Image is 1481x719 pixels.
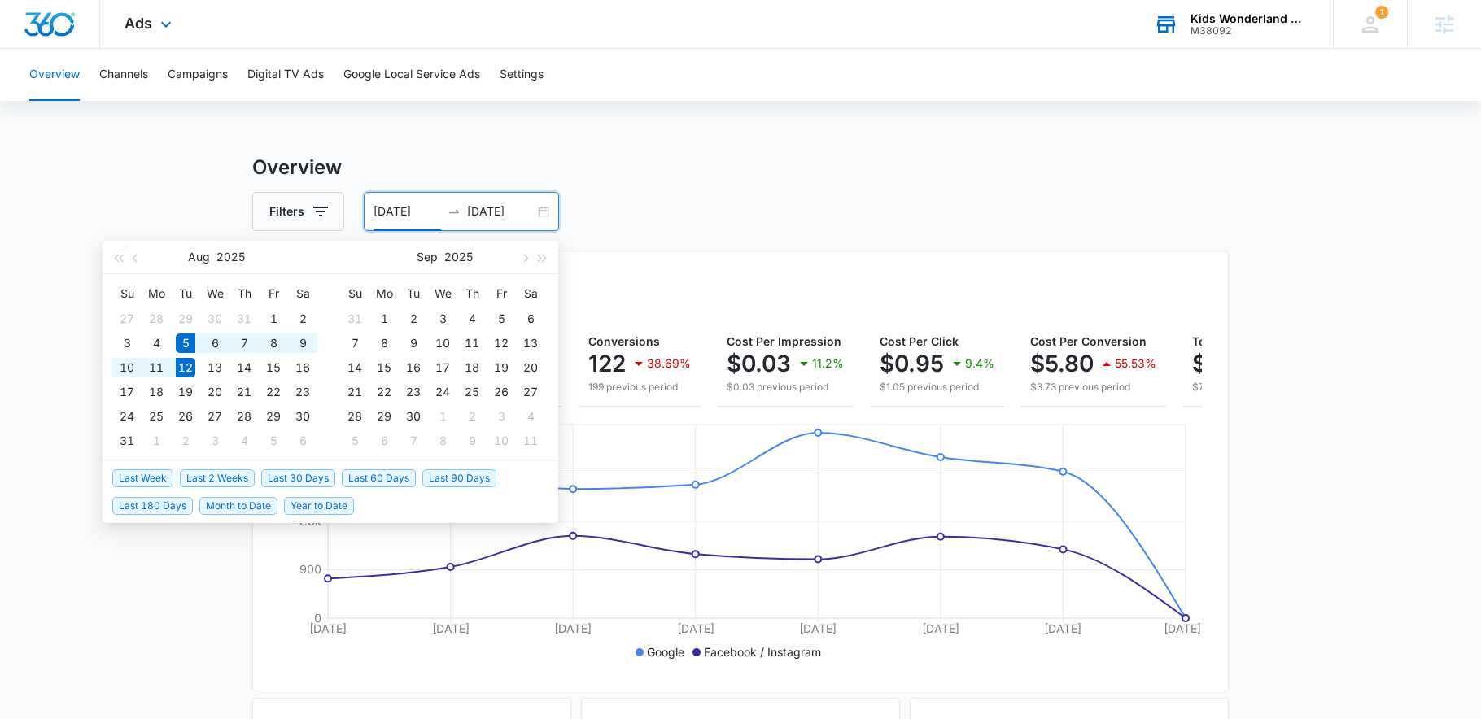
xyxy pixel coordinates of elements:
[146,407,166,426] div: 25
[171,331,200,355] td: 2025-08-05
[428,307,457,331] td: 2025-09-03
[521,407,540,426] div: 4
[288,331,317,355] td: 2025-08-09
[205,309,225,329] div: 30
[345,382,365,402] div: 21
[433,382,452,402] div: 24
[433,309,452,329] div: 3
[491,309,511,329] div: 5
[142,380,171,404] td: 2025-08-18
[457,355,487,380] td: 2025-09-18
[176,309,195,329] div: 29
[340,355,369,380] td: 2025-09-14
[146,431,166,451] div: 1
[727,351,791,377] p: $0.03
[433,333,452,353] div: 10
[234,358,254,377] div: 14
[374,407,394,426] div: 29
[812,358,844,369] p: 11.2%
[345,407,365,426] div: 28
[345,431,365,451] div: 5
[340,429,369,453] td: 2025-10-05
[417,241,438,273] button: Sep
[99,49,148,101] button: Channels
[487,404,516,429] td: 2025-10-03
[142,281,171,307] th: Mo
[404,358,423,377] div: 16
[180,469,255,487] span: Last 2 Weeks
[176,382,195,402] div: 19
[521,358,540,377] div: 20
[404,382,423,402] div: 23
[299,562,321,576] tspan: 900
[521,431,540,451] div: 11
[205,431,225,451] div: 3
[404,431,423,451] div: 7
[457,404,487,429] td: 2025-10-02
[171,429,200,453] td: 2025-09-02
[293,382,312,402] div: 23
[234,407,254,426] div: 28
[467,203,535,220] input: End date
[142,307,171,331] td: 2025-07-28
[176,431,195,451] div: 2
[284,497,354,515] span: Year to Date
[374,333,394,353] div: 8
[188,241,210,273] button: Aug
[293,431,312,451] div: 6
[345,333,365,353] div: 7
[146,309,166,329] div: 28
[229,307,259,331] td: 2025-07-31
[369,331,399,355] td: 2025-09-08
[229,331,259,355] td: 2025-08-07
[374,309,394,329] div: 1
[516,307,545,331] td: 2025-09-06
[521,333,540,353] div: 13
[369,307,399,331] td: 2025-09-01
[171,281,200,307] th: Tu
[112,429,142,453] td: 2025-08-31
[369,404,399,429] td: 2025-09-29
[516,404,545,429] td: 2025-10-04
[457,331,487,355] td: 2025-09-11
[428,380,457,404] td: 2025-09-24
[340,404,369,429] td: 2025-09-28
[799,621,837,635] tspan: [DATE]
[146,358,166,377] div: 11
[462,358,482,377] div: 18
[293,358,312,377] div: 16
[448,205,461,218] span: swap-right
[433,431,452,451] div: 8
[1164,621,1201,635] tspan: [DATE]
[171,380,200,404] td: 2025-08-19
[404,309,423,329] div: 2
[462,382,482,402] div: 25
[704,643,821,660] p: Facebook / Instagram
[117,358,137,377] div: 10
[521,382,540,402] div: 27
[261,469,335,487] span: Last 30 Days
[422,469,496,487] span: Last 90 Days
[369,281,399,307] th: Mo
[342,469,416,487] span: Last 60 Days
[234,309,254,329] div: 31
[200,429,229,453] td: 2025-09-03
[112,380,142,404] td: 2025-08-17
[647,358,691,369] p: 38.69%
[293,309,312,329] div: 2
[428,281,457,307] th: We
[399,380,428,404] td: 2025-09-23
[369,380,399,404] td: 2025-09-22
[647,643,684,660] p: Google
[199,497,277,515] span: Month to Date
[428,355,457,380] td: 2025-09-17
[487,281,516,307] th: Fr
[404,333,423,353] div: 9
[117,431,137,451] div: 31
[369,429,399,453] td: 2025-10-06
[200,281,229,307] th: We
[200,404,229,429] td: 2025-08-27
[112,355,142,380] td: 2025-08-10
[142,355,171,380] td: 2025-08-11
[588,380,691,394] p: 199 previous period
